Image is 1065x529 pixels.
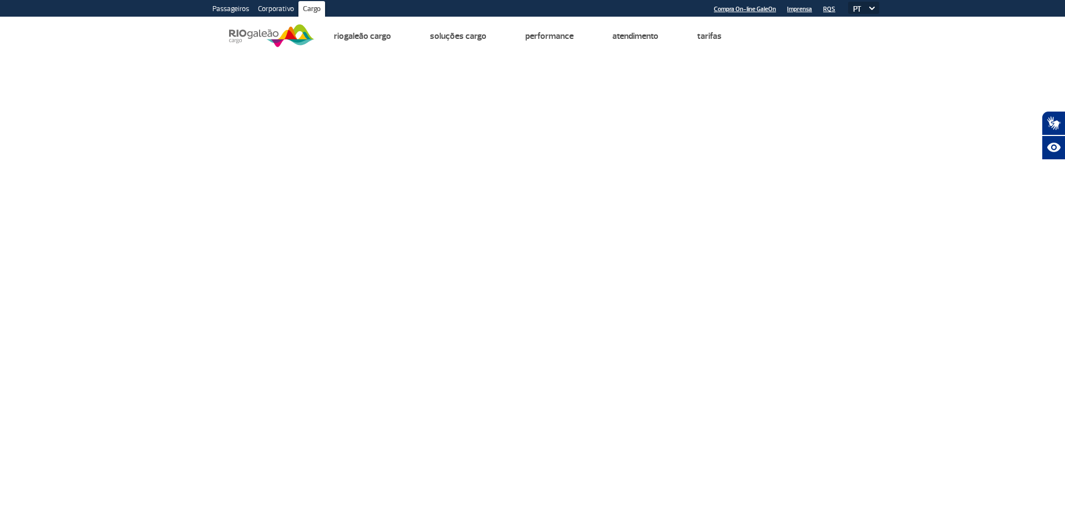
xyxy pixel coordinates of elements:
[1042,111,1065,135] button: Abrir tradutor de língua de sinais.
[298,1,325,19] a: Cargo
[612,31,658,42] a: Atendimento
[1042,111,1065,160] div: Plugin de acessibilidade da Hand Talk.
[1042,135,1065,160] button: Abrir recursos assistivos.
[787,6,812,13] a: Imprensa
[697,31,722,42] a: Tarifas
[253,1,298,19] a: Corporativo
[525,31,574,42] a: Performance
[208,1,253,19] a: Passageiros
[430,31,486,42] a: Soluções Cargo
[823,6,835,13] a: RQS
[714,6,776,13] a: Compra On-line GaleOn
[334,31,391,42] a: Riogaleão Cargo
